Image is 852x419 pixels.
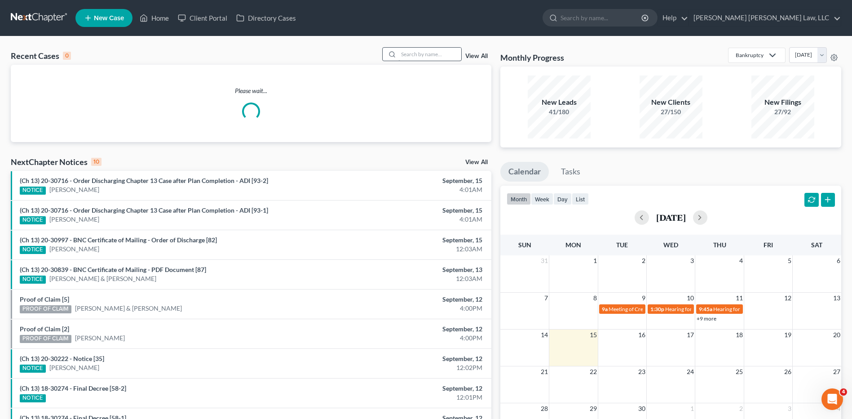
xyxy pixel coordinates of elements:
div: New Filings [751,97,814,107]
div: September, 12 [334,384,482,393]
span: New Case [94,15,124,22]
a: Help [658,10,688,26]
span: 16 [637,330,646,340]
span: 4 [738,255,744,266]
div: NOTICE [20,394,46,402]
span: Sat [811,241,822,249]
a: +9 more [697,315,716,322]
div: 12:01PM [334,393,482,402]
div: 0 [63,52,71,60]
span: Wed [663,241,678,249]
span: 1 [592,255,598,266]
a: Calendar [500,162,549,182]
span: 30 [637,403,646,414]
span: 31 [540,255,549,266]
button: day [553,193,572,205]
div: September, 15 [334,236,482,245]
div: New Leads [528,97,591,107]
span: Mon [565,241,581,249]
span: 4 [840,388,847,396]
input: Search by name... [561,9,643,26]
span: 21 [540,366,549,377]
span: 11 [735,293,744,303]
iframe: Intercom live chat [821,388,843,410]
span: 12 [783,293,792,303]
div: PROOF OF CLAIM [20,335,71,343]
span: 26 [783,366,792,377]
a: [PERSON_NAME] [49,215,99,224]
div: NOTICE [20,246,46,254]
button: week [531,193,553,205]
div: 4:01AM [334,215,482,224]
div: 27/150 [640,107,702,116]
span: 10 [686,293,695,303]
span: 18 [735,330,744,340]
span: Hearing for [PERSON_NAME] & [PERSON_NAME] [713,306,831,312]
div: 12:03AM [334,245,482,254]
a: Proof of Claim [5] [20,295,69,303]
span: 20 [832,330,841,340]
div: Bankruptcy [736,51,764,59]
a: [PERSON_NAME] [49,363,99,372]
span: 7 [543,293,549,303]
button: month [507,193,531,205]
div: September, 15 [334,176,482,185]
span: Meeting of Creditors for [PERSON_NAME] [609,306,708,312]
button: list [572,193,589,205]
a: View All [465,159,488,165]
span: Thu [713,241,726,249]
div: NOTICE [20,365,46,373]
h2: [DATE] [656,213,686,222]
a: [PERSON_NAME] & [PERSON_NAME] [75,304,182,313]
span: 29 [589,403,598,414]
a: Proof of Claim [2] [20,325,69,333]
a: Directory Cases [232,10,300,26]
div: PROOF OF CLAIM [20,305,71,313]
div: 41/180 [528,107,591,116]
span: 5 [787,255,792,266]
div: NOTICE [20,216,46,224]
span: 19 [783,330,792,340]
div: 12:03AM [334,274,482,283]
span: 2 [641,255,646,266]
div: 10 [91,158,102,166]
a: (Ch 13) 20-30222 - Notice [35] [20,355,104,362]
span: 8 [592,293,598,303]
div: NextChapter Notices [11,156,102,167]
div: 4:00PM [334,304,482,313]
span: Hearing for [PERSON_NAME] [665,306,735,312]
span: 2 [738,403,744,414]
a: Tasks [553,162,588,182]
a: [PERSON_NAME] [49,185,99,194]
span: 3 [787,403,792,414]
span: Tue [616,241,628,249]
a: Client Portal [173,10,232,26]
a: [PERSON_NAME] [49,245,99,254]
a: [PERSON_NAME] & [PERSON_NAME] [49,274,156,283]
span: 22 [589,366,598,377]
a: (Ch 13) 20-30997 - BNC Certificate of Mailing - Order of Discharge [82] [20,236,217,244]
span: Fri [764,241,773,249]
a: [PERSON_NAME] [75,334,125,343]
a: (Ch 13) 18-30274 - Final Decree [58-2] [20,384,126,392]
div: 27/92 [751,107,814,116]
span: 25 [735,366,744,377]
span: 13 [832,293,841,303]
div: NOTICE [20,187,46,195]
div: September, 12 [334,325,482,334]
a: Home [135,10,173,26]
span: 23 [637,366,646,377]
div: 12:02PM [334,363,482,372]
span: 17 [686,330,695,340]
span: 1 [689,403,695,414]
div: September, 12 [334,354,482,363]
span: 3 [689,255,695,266]
span: Sun [518,241,531,249]
h3: Monthly Progress [500,52,564,63]
span: 1:30p [650,306,664,312]
div: 4:01AM [334,185,482,194]
input: Search by name... [398,48,461,61]
span: 15 [589,330,598,340]
div: 4:00PM [334,334,482,343]
div: New Clients [640,97,702,107]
